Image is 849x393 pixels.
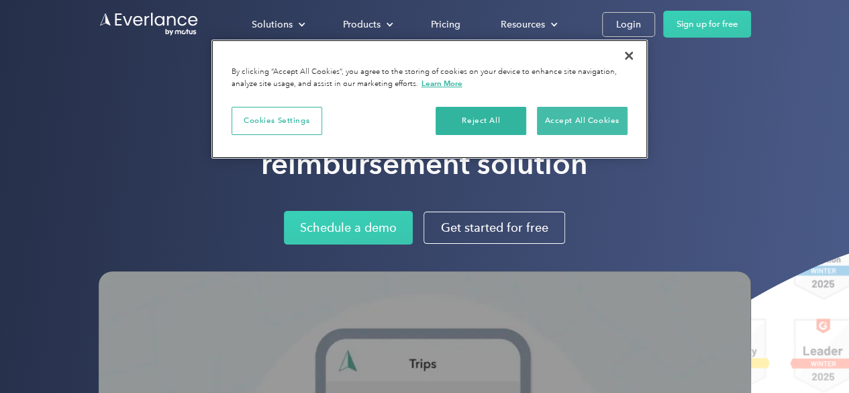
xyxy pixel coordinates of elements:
div: By clicking “Accept All Cookies”, you agree to the storing of cookies on your device to enhance s... [232,67,628,90]
a: Pricing [417,13,474,36]
a: Get started for free [423,212,565,244]
input: Submit [99,80,166,107]
div: Solutions [252,16,293,33]
div: Login [616,16,641,33]
a: Go to homepage [99,11,199,37]
div: Products [330,13,404,36]
a: Schedule a demo [284,211,413,245]
div: Resources [487,13,568,36]
div: Products [343,16,381,33]
div: Resources [501,16,545,33]
div: Pricing [431,16,460,33]
div: Solutions [238,13,316,36]
a: Sign up for free [663,11,751,38]
button: Accept All Cookies [537,107,628,135]
div: Cookie banner [211,40,648,159]
button: Close [614,41,644,71]
button: Cookies Settings [232,107,322,135]
a: Login [602,12,655,37]
div: Privacy [211,40,648,159]
button: Reject All [436,107,526,135]
a: More information about your privacy, opens in a new tab [421,79,462,88]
